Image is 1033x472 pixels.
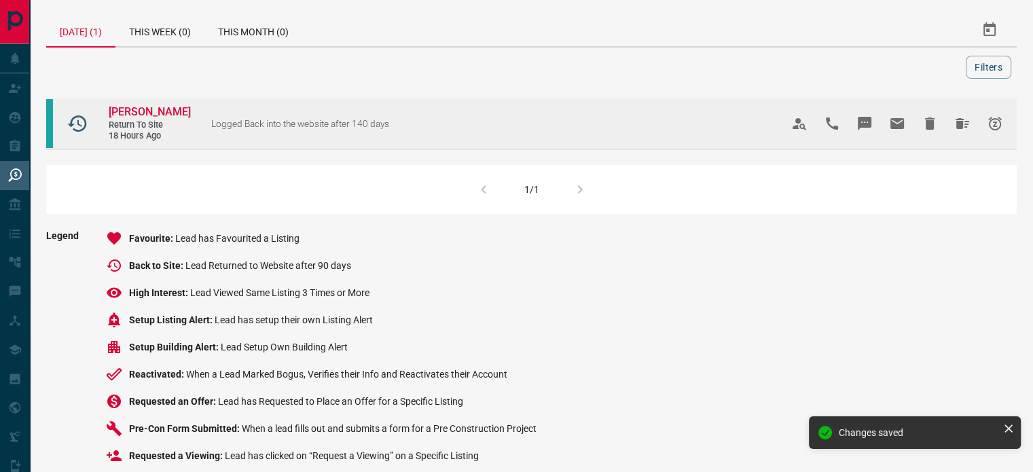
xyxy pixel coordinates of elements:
[816,107,848,140] span: Call
[109,120,190,131] span: Return to Site
[524,184,539,195] div: 1/1
[129,314,215,325] span: Setup Listing Alert
[46,14,115,48] div: [DATE] (1)
[966,56,1011,79] button: Filters
[225,450,479,461] span: Lead has clicked on “Request a Viewing” on a Specific Listing
[913,107,946,140] span: Hide
[211,118,389,129] span: Logged Back into the website after 140 days
[46,99,53,148] div: condos.ca
[221,342,348,352] span: Lead Setup Own Building Alert
[129,369,186,380] span: Reactivated
[215,314,373,325] span: Lead has setup their own Listing Alert
[190,287,369,298] span: Lead Viewed Same Listing 3 Times or More
[129,423,242,434] span: Pre-Con Form Submitted
[973,14,1006,46] button: Select Date Range
[186,369,507,380] span: When a Lead Marked Bogus, Verifies their Info and Reactivates their Account
[129,233,175,244] span: Favourite
[109,105,190,120] a: [PERSON_NAME]
[129,287,190,298] span: High Interest
[129,260,185,271] span: Back to Site
[242,423,537,434] span: When a lead fills out and submits a form for a Pre Construction Project
[129,450,225,461] span: Requested a Viewing
[129,396,218,407] span: Requested an Offer
[109,105,191,118] span: [PERSON_NAME]
[218,396,463,407] span: Lead has Requested to Place an Offer for a Specific Listing
[946,107,979,140] span: Hide All from Christy Costanian
[979,107,1011,140] span: Snooze
[839,427,998,438] div: Changes saved
[185,260,351,271] span: Lead Returned to Website after 90 days
[175,233,300,244] span: Lead has Favourited a Listing
[881,107,913,140] span: Email
[129,342,221,352] span: Setup Building Alert
[115,14,204,46] div: This Week (0)
[848,107,881,140] span: Message
[109,130,190,142] span: 18 hours ago
[204,14,302,46] div: This Month (0)
[783,107,816,140] span: View Profile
